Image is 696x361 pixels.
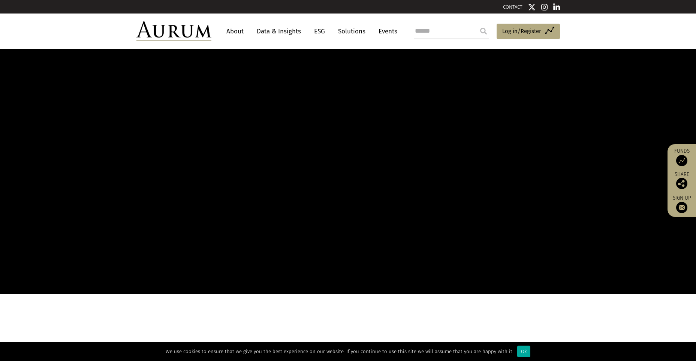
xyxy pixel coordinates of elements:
[136,21,211,41] img: Aurum
[517,346,530,357] div: Ok
[553,3,560,11] img: Linkedin icon
[476,24,491,39] input: Submit
[310,24,329,38] a: ESG
[503,4,522,10] a: CONTACT
[676,202,687,213] img: Sign up to our newsletter
[375,24,397,38] a: Events
[676,155,687,166] img: Access Funds
[676,178,687,189] img: Share this post
[253,24,305,38] a: Data & Insights
[223,24,247,38] a: About
[671,172,692,189] div: Share
[334,24,369,38] a: Solutions
[671,148,692,166] a: Funds
[528,3,536,11] img: Twitter icon
[497,24,560,39] a: Log in/Register
[671,195,692,213] a: Sign up
[541,3,548,11] img: Instagram icon
[502,27,541,36] span: Log in/Register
